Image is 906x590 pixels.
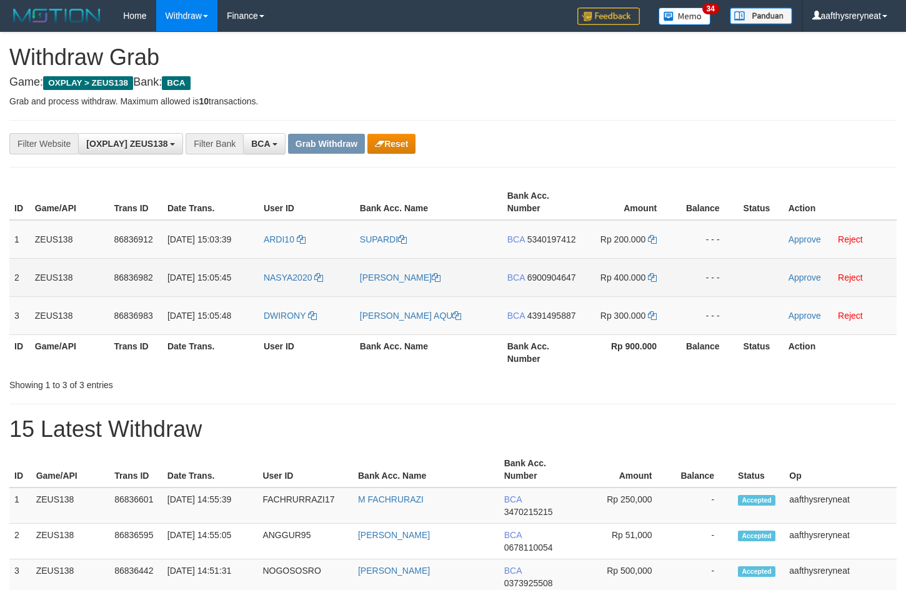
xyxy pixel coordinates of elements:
span: 86836912 [114,234,152,244]
a: Copy 200000 to clipboard [648,234,657,244]
th: Game/API [31,452,110,487]
td: [DATE] 14:55:39 [162,487,258,524]
td: ANGGUR95 [257,524,353,559]
th: Balance [675,184,738,220]
span: [DATE] 15:05:48 [167,311,231,321]
th: User ID [259,334,355,370]
span: OXPLAY > ZEUS138 [43,76,133,90]
span: DWIRONY [264,311,306,321]
span: 34 [702,3,719,14]
th: User ID [257,452,353,487]
td: - [671,487,734,524]
th: Balance [675,334,738,370]
a: DWIRONY [264,311,317,321]
button: BCA [243,133,286,154]
td: ZEUS138 [31,487,110,524]
span: Rp 400.000 [600,272,645,282]
td: 86836595 [109,524,162,559]
th: ID [9,452,31,487]
td: - - - [675,296,738,334]
span: BCA [251,139,270,149]
th: Trans ID [109,184,162,220]
button: Grab Withdraw [288,134,365,154]
span: BCA [504,530,522,540]
span: Copy 0678110054 to clipboard [504,542,553,552]
th: Rp 900.000 [581,334,675,370]
span: Copy 5340197412 to clipboard [527,234,576,244]
span: Copy 0373925508 to clipboard [504,578,553,588]
div: Filter Bank [186,133,243,154]
span: BCA [162,76,190,90]
th: Status [739,334,784,370]
th: ID [9,184,30,220]
td: aafthysreryneat [784,524,897,559]
a: Reject [838,234,863,244]
td: FACHRURRAZI17 [257,487,353,524]
td: - - - [675,258,738,296]
td: - [671,524,734,559]
span: BCA [504,566,522,576]
div: Filter Website [9,133,78,154]
a: Approve [789,234,821,244]
div: Showing 1 to 3 of 3 entries [9,374,368,391]
h1: Withdraw Grab [9,45,897,70]
th: Status [739,184,784,220]
th: Game/API [30,184,109,220]
td: 2 [9,258,30,296]
span: ARDI10 [264,234,294,244]
a: Copy 400000 to clipboard [648,272,657,282]
th: User ID [259,184,355,220]
a: SUPARDI [360,234,407,244]
img: panduan.png [730,7,792,24]
td: 2 [9,524,31,559]
h4: Game: Bank: [9,76,897,89]
img: Button%20Memo.svg [659,7,711,25]
span: Copy 4391495887 to clipboard [527,311,576,321]
td: aafthysreryneat [784,487,897,524]
th: Date Trans. [162,452,258,487]
th: Trans ID [109,452,162,487]
a: [PERSON_NAME] [358,530,430,540]
span: [OXPLAY] ZEUS138 [86,139,167,149]
a: Copy 300000 to clipboard [648,311,657,321]
th: Amount [577,452,670,487]
th: Game/API [30,334,109,370]
th: Action [784,184,897,220]
th: Amount [581,184,675,220]
td: Rp 51,000 [577,524,670,559]
a: Approve [789,311,821,321]
a: Reject [838,272,863,282]
span: BCA [507,272,525,282]
span: NASYA2020 [264,272,312,282]
span: [DATE] 15:03:39 [167,234,231,244]
td: ZEUS138 [30,296,109,334]
span: Copy 6900904647 to clipboard [527,272,576,282]
h1: 15 Latest Withdraw [9,417,897,442]
td: Rp 250,000 [577,487,670,524]
th: Balance [671,452,734,487]
th: ID [9,334,30,370]
button: [OXPLAY] ZEUS138 [78,133,183,154]
a: Reject [838,311,863,321]
th: Bank Acc. Number [502,184,582,220]
td: [DATE] 14:55:05 [162,524,258,559]
a: Approve [789,272,821,282]
th: Status [733,452,784,487]
span: Rp 300.000 [600,311,645,321]
a: [PERSON_NAME] AQU [360,311,462,321]
a: [PERSON_NAME] [358,566,430,576]
span: Accepted [738,531,775,541]
th: Op [784,452,897,487]
span: [DATE] 15:05:45 [167,272,231,282]
span: 86836983 [114,311,152,321]
td: 3 [9,296,30,334]
th: Date Trans. [162,334,259,370]
span: 86836982 [114,272,152,282]
strong: 10 [199,96,209,106]
td: 86836601 [109,487,162,524]
th: Trans ID [109,334,162,370]
p: Grab and process withdraw. Maximum allowed is transactions. [9,95,897,107]
td: - - - [675,220,738,259]
td: 1 [9,220,30,259]
td: ZEUS138 [30,258,109,296]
